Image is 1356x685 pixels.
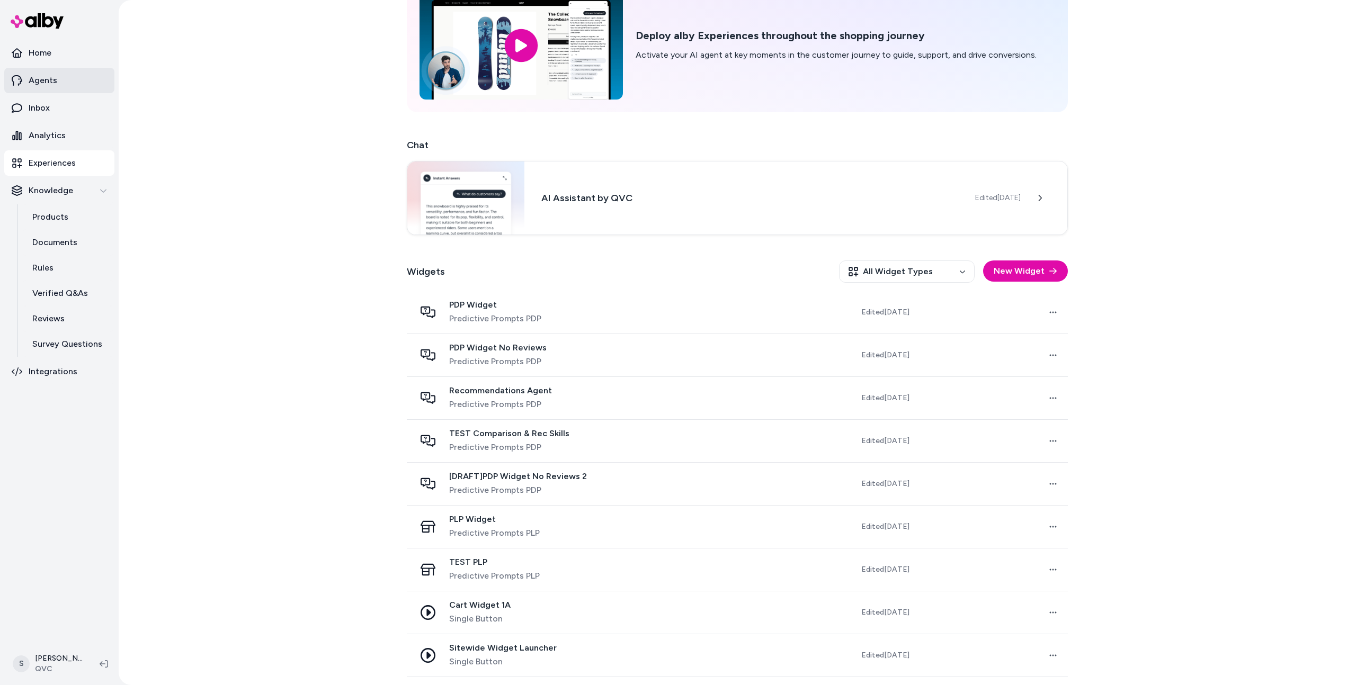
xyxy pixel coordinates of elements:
p: Activate your AI agent at key moments in the customer journey to guide, support, and drive conver... [636,49,1037,61]
a: Reviews [22,306,114,331]
span: PLP Widget [449,514,540,525]
span: Predictive Prompts PLP [449,527,540,539]
p: Verified Q&As [32,287,88,300]
span: Predictive Prompts PDP [449,441,569,454]
a: Products [22,204,114,230]
span: Edited [DATE] [861,564,909,575]
span: Predictive Prompts PDP [449,312,541,325]
a: Rules [22,255,114,281]
span: Single Button [449,655,557,668]
button: All Widget Types [839,260,975,283]
span: Predictive Prompts PDP [449,398,552,411]
span: Edited [DATE] [861,307,909,318]
span: TEST Comparison & Rec Skills [449,428,569,439]
span: Edited [DATE] [861,607,909,618]
h2: Chat [407,138,1068,152]
p: Products [32,211,68,223]
h2: Deploy alby Experiences throughout the shopping journey [636,29,1037,42]
span: Cart Widget 1A [449,600,511,610]
span: Predictive Prompts PDP [449,484,587,497]
a: Integrations [4,359,114,384]
span: Single Button [449,612,511,625]
span: Edited [DATE] [861,393,909,403]
p: [PERSON_NAME] [35,653,83,664]
button: Knowledge [4,178,114,203]
p: Reviews [32,312,65,325]
a: Home [4,40,114,66]
span: Sitewide Widget Launcher [449,643,557,653]
a: Chat widgetAI Assistant by QVCEdited[DATE] [407,161,1068,235]
span: TEST PLP [449,557,540,567]
p: Analytics [29,129,66,142]
a: Verified Q&As [22,281,114,306]
p: Home [29,47,51,59]
span: Edited [DATE] [975,193,1021,203]
span: Edited [DATE] [861,350,909,360]
a: Survey Questions [22,331,114,357]
p: Inbox [29,102,50,114]
p: Survey Questions [32,338,102,350]
span: Edited [DATE] [861,650,909,661]
a: Agents [4,68,114,93]
span: Edited [DATE] [861,521,909,532]
span: Predictive Prompts PDP [449,355,547,368]
span: [DRAFT]PDP Widget No Reviews 2 [449,471,587,482]
p: Documents [32,236,77,249]
button: S[PERSON_NAME]QVC [6,647,91,681]
span: Edited [DATE] [861,479,909,489]
span: S [13,655,30,672]
p: Experiences [29,157,76,169]
a: Inbox [4,95,114,121]
button: New Widget [983,260,1068,282]
a: Analytics [4,123,114,148]
h3: AI Assistant by QVC [541,191,958,205]
p: Rules [32,262,53,274]
img: alby Logo [11,13,64,29]
span: PDP Widget [449,300,541,310]
a: Experiences [4,150,114,176]
p: Integrations [29,365,77,378]
p: Knowledge [29,184,73,197]
span: Edited [DATE] [861,436,909,446]
span: Predictive Prompts PLP [449,570,540,582]
span: QVC [35,664,83,674]
h2: Widgets [407,264,445,279]
span: Recommendations Agent [449,385,552,396]
img: Chat widget [407,161,524,235]
p: Agents [29,74,57,87]
span: PDP Widget No Reviews [449,342,547,353]
a: Documents [22,230,114,255]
